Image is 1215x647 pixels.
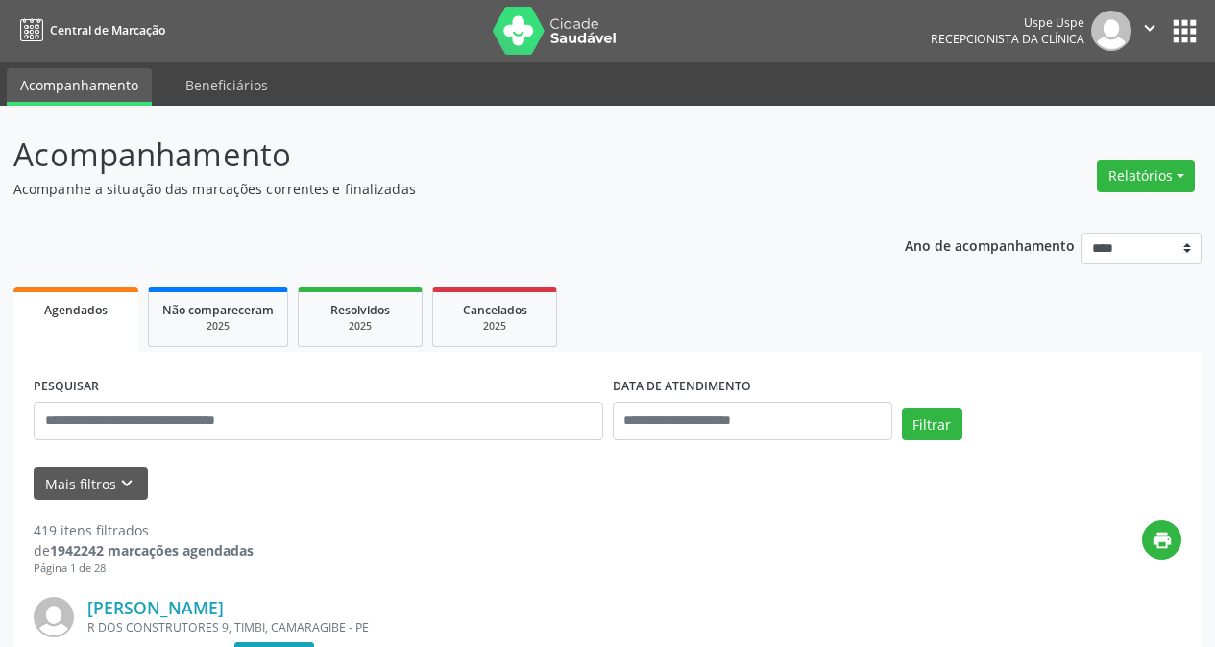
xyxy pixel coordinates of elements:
[172,68,281,102] a: Beneficiários
[34,372,99,402] label: PESQUISAR
[1152,530,1173,551] i: print
[87,597,224,618] a: [PERSON_NAME]
[116,473,137,494] i: keyboard_arrow_down
[463,302,527,318] span: Cancelados
[34,520,254,540] div: 419 itens filtrados
[34,540,254,560] div: de
[34,597,74,637] img: img
[1131,11,1168,51] button: 
[7,68,152,106] a: Acompanhamento
[50,541,254,560] strong: 1942242 marcações agendadas
[162,319,274,334] div: 2025
[13,179,845,199] p: Acompanhe a situação das marcações correntes e finalizadas
[905,233,1075,257] p: Ano de acompanhamento
[1091,11,1131,51] img: img
[1168,14,1202,48] button: apps
[34,467,148,501] button: Mais filtroskeyboard_arrow_down
[1142,520,1181,560] button: print
[1097,160,1195,192] button: Relatórios
[13,14,165,46] a: Central de Marcação
[34,560,254,577] div: Página 1 de 28
[44,302,108,318] span: Agendados
[162,302,274,318] span: Não compareceram
[902,408,962,440] button: Filtrar
[447,319,543,334] div: 2025
[931,14,1084,31] div: Uspe Uspe
[613,372,751,402] label: DATA DE ATENDIMENTO
[87,619,893,635] div: R DOS CONSTRUTORES 9, TIMBI, CAMARAGIBE - PE
[330,302,390,318] span: Resolvidos
[931,31,1084,47] span: Recepcionista da clínica
[1139,17,1160,38] i: 
[13,131,845,179] p: Acompanhamento
[50,22,165,38] span: Central de Marcação
[312,319,408,334] div: 2025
